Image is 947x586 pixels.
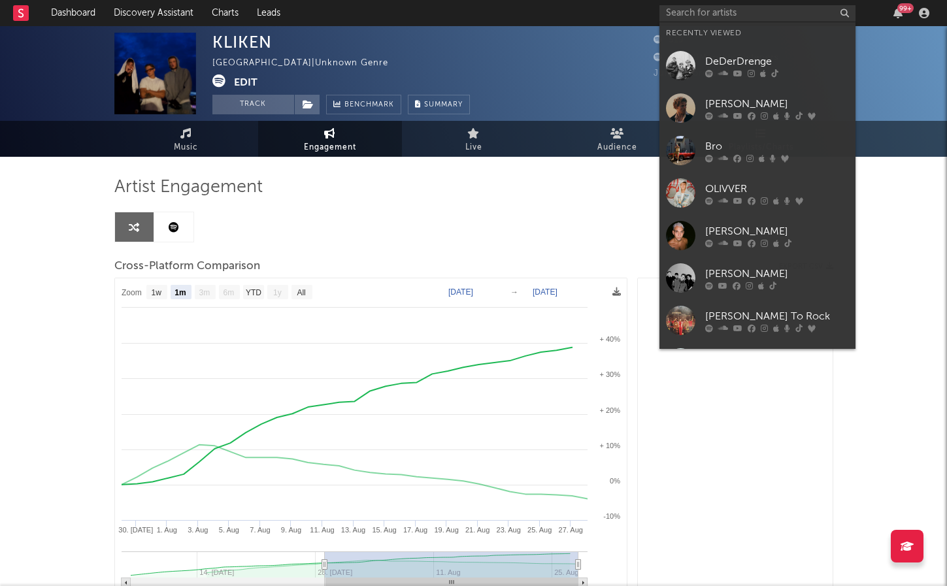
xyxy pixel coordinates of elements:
text: 30. [DATE] [118,526,153,534]
text: + 40% [599,335,620,343]
text: 21. Aug [465,526,489,534]
text: 1y [273,288,282,297]
div: Bro [705,138,849,154]
text: All [297,288,305,297]
a: Music [114,121,258,157]
a: DeDerDrenge [659,44,856,87]
div: [PERSON_NAME] [705,223,849,239]
text: 5. Aug [218,526,239,534]
div: Recently Viewed [666,25,849,41]
span: Music [174,140,198,155]
span: 26.200 Monthly Listeners [654,54,779,62]
button: 99+ [893,8,903,18]
a: [PERSON_NAME] [659,342,856,384]
span: Audience [597,140,637,155]
div: OLIVVER [705,181,849,197]
a: [PERSON_NAME] [659,257,856,299]
text: → [510,287,518,297]
button: Summary [408,95,470,114]
span: Summary [424,101,463,108]
div: [PERSON_NAME] [705,266,849,282]
text: 1m [174,288,186,297]
div: [GEOGRAPHIC_DATA] | Unknown Genre [212,56,403,71]
a: OLIVVER [659,172,856,214]
text: 25. Aug [554,568,578,576]
text: 0% [610,477,620,485]
span: Benchmark [344,97,394,113]
text: 19. Aug [434,526,458,534]
text: 1w [151,288,161,297]
input: Search for artists [659,5,856,22]
text: 17. Aug [403,526,427,534]
span: Live [465,140,482,155]
text: 3. Aug [188,526,208,534]
a: Engagement [258,121,402,157]
span: Engagement [304,140,356,155]
div: KLIKEN [212,33,272,52]
a: [PERSON_NAME] [659,87,856,129]
text: Zoom [122,288,142,297]
text: 7. Aug [250,526,270,534]
text: 23. Aug [496,526,520,534]
div: [PERSON_NAME] [705,96,849,112]
text: + 10% [599,442,620,449]
span: 519 [654,36,684,44]
text: 3m [199,288,210,297]
text: YTD [245,288,261,297]
text: 11. Aug [310,526,334,534]
a: Audience [546,121,689,157]
text: [DATE] [448,287,473,297]
span: Artist Engagement [114,180,263,195]
text: 25. Aug [527,526,552,534]
text: 9. Aug [280,526,301,534]
div: [PERSON_NAME] To Rock [705,308,849,324]
a: [PERSON_NAME] To Rock [659,299,856,342]
div: DeDerDrenge [705,54,849,69]
text: + 20% [599,406,620,414]
span: Jump Score: 62.2 [654,69,730,78]
span: Cross-Platform Comparison [114,259,260,274]
a: Live [402,121,546,157]
div: 99 + [897,3,914,13]
text: [DATE] [533,287,557,297]
text: -10% [603,512,620,520]
a: [PERSON_NAME] [659,214,856,257]
text: 27. Aug [558,526,582,534]
text: 6m [223,288,234,297]
a: Bro [659,129,856,172]
text: 15. Aug [372,526,396,534]
text: 13. Aug [341,526,365,534]
text: + 30% [599,370,620,378]
button: Track [212,95,294,114]
text: 1. Aug [156,526,176,534]
a: Benchmark [326,95,401,114]
button: Edit [234,74,258,91]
